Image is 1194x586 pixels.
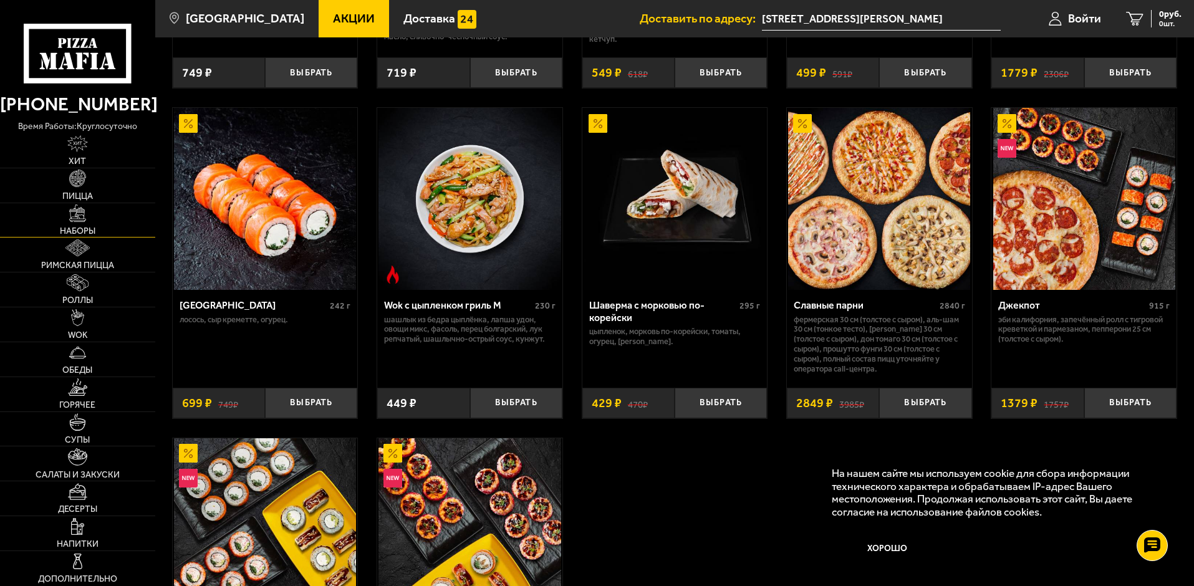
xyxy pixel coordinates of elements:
a: АкционныйНовинкаДжекпот [991,108,1177,290]
div: Шаверма с морковью по-корейски [589,299,737,323]
span: [GEOGRAPHIC_DATA] [186,12,304,24]
a: АкционныйСлавные парни [787,108,972,290]
span: 2840 г [940,300,965,311]
button: Выбрать [470,57,562,88]
input: Ваш адрес доставки [762,7,1001,31]
button: Выбрать [1084,57,1177,88]
span: Наборы [60,227,95,236]
span: Супы [65,436,90,444]
img: Острое блюдо [383,266,402,284]
span: Десерты [58,505,97,514]
s: 591 ₽ [832,67,852,79]
span: 242 г [330,300,350,311]
img: Новинка [179,469,198,488]
img: Джекпот [993,108,1175,290]
div: [GEOGRAPHIC_DATA] [180,299,327,311]
s: 470 ₽ [628,397,648,410]
img: Wok с цыпленком гриль M [378,108,561,290]
span: Войти [1068,12,1101,24]
span: 699 ₽ [182,397,212,410]
div: Джекпот [998,299,1146,311]
p: цыпленок, морковь по-корейски, томаты, огурец, [PERSON_NAME]. [589,327,761,347]
span: 2849 ₽ [796,397,833,410]
span: Роллы [62,296,93,305]
span: 1779 ₽ [1001,67,1038,79]
span: Римская пицца [41,261,114,270]
span: 549 ₽ [592,67,622,79]
span: Обеды [62,366,92,375]
img: Акционный [383,444,402,463]
img: Славные парни [788,108,970,290]
img: Акционный [179,114,198,133]
span: 915 г [1149,300,1170,311]
p: Фермерская 30 см (толстое с сыром), Аль-Шам 30 см (тонкое тесто), [PERSON_NAME] 30 см (толстое с ... [794,315,965,375]
span: 1379 ₽ [1001,397,1038,410]
img: Акционный [793,114,812,133]
span: 499 ₽ [796,67,826,79]
span: Акции [333,12,375,24]
button: Выбрать [675,57,767,88]
img: Акционный [589,114,607,133]
span: Салаты и закуски [36,471,120,479]
img: Акционный [179,444,198,463]
button: Выбрать [675,388,767,418]
s: 749 ₽ [218,397,238,410]
s: 2306 ₽ [1044,67,1069,79]
button: Выбрать [265,388,357,418]
img: Акционный [998,114,1016,133]
s: 3985 ₽ [839,397,864,410]
a: Острое блюдоWok с цыпленком гриль M [377,108,562,290]
button: Выбрать [879,57,971,88]
span: 429 ₽ [592,397,622,410]
span: 230 г [535,300,556,311]
span: 449 ₽ [387,397,416,410]
span: Напитки [57,540,99,549]
span: Дополнительно [38,575,117,584]
img: Новинка [383,469,402,488]
span: WOK [68,331,87,340]
a: АкционныйШаверма с морковью по-корейски [582,108,768,290]
img: 15daf4d41897b9f0e9f617042186c801.svg [458,10,476,29]
div: Wok с цыпленком гриль M [384,299,532,311]
button: Выбрать [470,388,562,418]
span: Горячее [59,401,95,410]
span: 749 ₽ [182,67,212,79]
p: лосось, Сыр креметте, огурец. [180,315,351,325]
img: Новинка [998,139,1016,158]
img: Филадельфия [174,108,356,290]
p: На нашем сайте мы используем cookie для сбора информации технического характера и обрабатываем IP... [832,467,1158,519]
img: Шаверма с морковью по-корейски [584,108,766,290]
button: Выбрать [1084,388,1177,418]
button: Выбрать [879,388,971,418]
span: 719 ₽ [387,67,416,79]
span: Доставить по адресу: [640,12,762,24]
span: Хит [69,157,86,166]
span: 295 г [739,300,760,311]
button: Выбрать [265,57,357,88]
span: Россия, Санкт-Петербург, улица Маршала Тухачевского, 37 [762,7,1001,31]
p: шашлык из бедра цыплёнка, лапша удон, овощи микс, фасоль, перец болгарский, лук репчатый, шашлычн... [384,315,556,345]
span: Доставка [403,12,455,24]
span: Пицца [62,192,93,201]
s: 1757 ₽ [1044,397,1069,410]
s: 618 ₽ [628,67,648,79]
a: АкционныйФиладельфия [173,108,358,290]
span: 0 руб. [1159,10,1182,19]
span: 0 шт. [1159,20,1182,27]
button: Хорошо [832,531,944,568]
div: Славные парни [794,299,936,311]
p: Эби Калифорния, Запечённый ролл с тигровой креветкой и пармезаном, Пепперони 25 см (толстое с сыр... [998,315,1170,345]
